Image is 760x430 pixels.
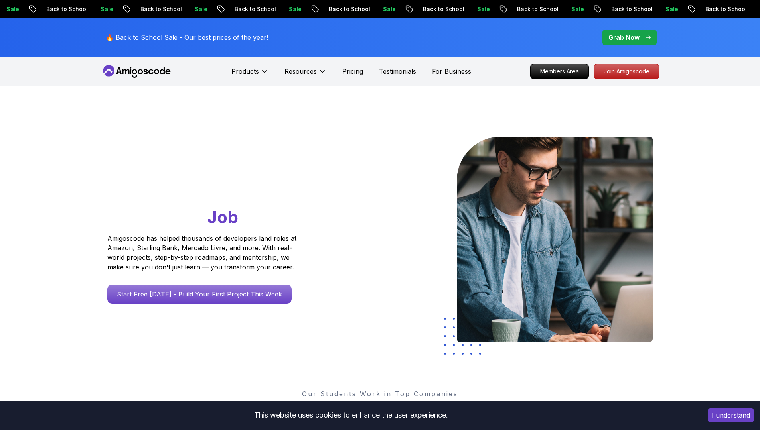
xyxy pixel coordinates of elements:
[379,67,416,76] a: Testimonials
[531,64,588,79] p: Members Area
[207,207,238,227] span: Job
[279,5,305,13] p: Sale
[608,33,640,42] p: Grab Now
[342,67,363,76] a: Pricing
[225,5,279,13] p: Back to School
[107,285,292,304] a: Start Free [DATE] - Build Your First Project This Week
[373,5,399,13] p: Sale
[231,67,259,76] p: Products
[37,5,91,13] p: Back to School
[284,67,326,82] button: Resources
[107,234,299,272] p: Amigoscode has helped thousands of developers land roles at Amazon, Starling Bank, Mercado Livre,...
[696,5,750,13] p: Back to School
[231,67,268,82] button: Products
[91,5,116,13] p: Sale
[185,5,211,13] p: Sale
[468,5,493,13] p: Sale
[284,67,317,76] p: Resources
[106,33,268,42] p: 🔥 Back to School Sale - Our best prices of the year!
[656,5,681,13] p: Sale
[6,406,696,424] div: This website uses cookies to enhance the user experience.
[602,5,656,13] p: Back to School
[107,389,653,399] p: Our Students Work in Top Companies
[708,408,754,422] button: Accept cookies
[594,64,659,79] a: Join Amigoscode
[107,137,327,229] h1: Go From Learning to Hired: Master Java, Spring Boot & Cloud Skills That Get You the
[432,67,471,76] a: For Business
[319,5,373,13] p: Back to School
[562,5,587,13] p: Sale
[507,5,562,13] p: Back to School
[457,137,653,342] img: hero
[131,5,185,13] p: Back to School
[530,64,589,79] a: Members Area
[413,5,468,13] p: Back to School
